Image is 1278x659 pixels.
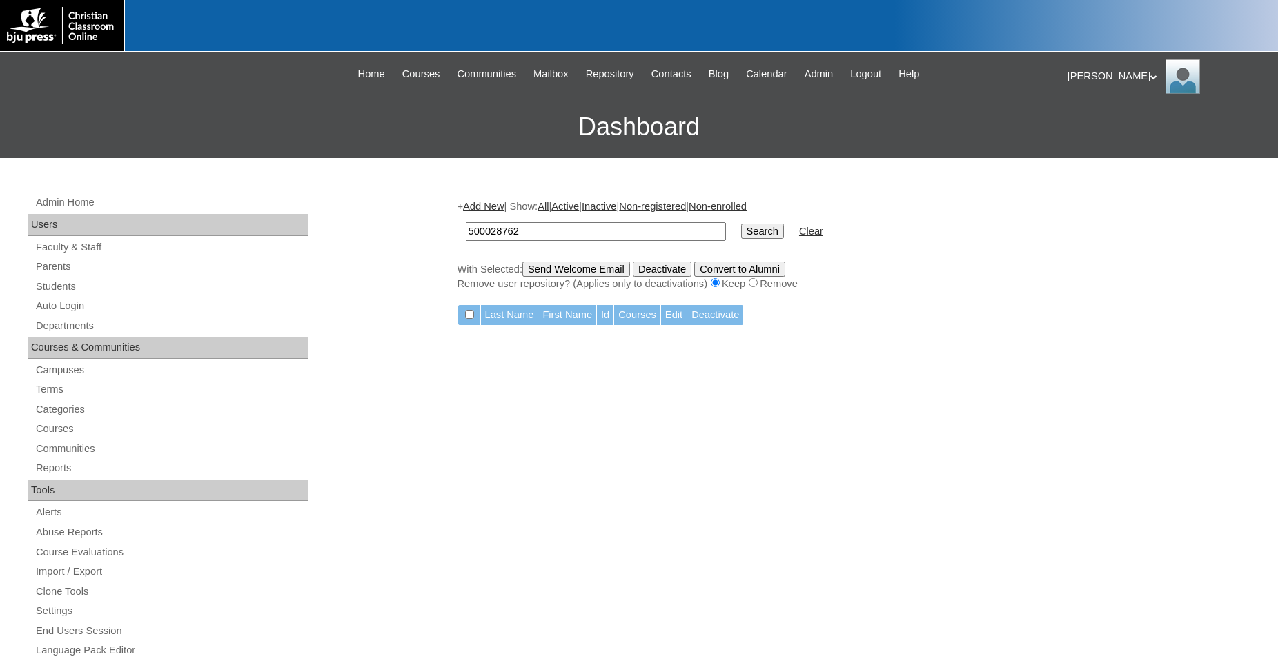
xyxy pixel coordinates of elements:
[898,66,919,82] span: Help
[538,305,596,325] td: First Name
[739,66,794,82] a: Calendar
[805,66,834,82] span: Admin
[645,66,698,82] a: Contacts
[633,262,691,277] input: Deactivate
[402,66,440,82] span: Courses
[892,66,926,82] a: Help
[35,362,308,379] a: Campuses
[619,201,686,212] a: Non-registered
[35,194,308,211] a: Admin Home
[687,305,743,325] td: Deactivate
[463,201,504,212] a: Add New
[35,401,308,418] a: Categories
[35,239,308,256] a: Faculty & Staff
[395,66,447,82] a: Courses
[582,201,617,212] a: Inactive
[661,305,687,325] td: Edit
[35,278,308,295] a: Students
[35,563,308,580] a: Import / Export
[843,66,888,82] a: Logout
[35,504,308,521] a: Alerts
[586,66,634,82] span: Repository
[351,66,392,82] a: Home
[7,7,117,44] img: logo-white.png
[35,440,308,458] a: Communities
[35,297,308,315] a: Auto Login
[35,622,308,640] a: End Users Session
[651,66,691,82] span: Contacts
[614,305,660,325] td: Courses
[457,66,516,82] span: Communities
[551,201,579,212] a: Active
[746,66,787,82] span: Calendar
[533,66,569,82] span: Mailbox
[35,258,308,275] a: Parents
[35,583,308,600] a: Clone Tools
[28,480,308,502] div: Tools
[702,66,736,82] a: Blog
[35,420,308,437] a: Courses
[709,66,729,82] span: Blog
[799,226,823,237] a: Clear
[35,317,308,335] a: Departments
[450,66,523,82] a: Communities
[741,224,784,239] input: Search
[7,96,1271,158] h3: Dashboard
[458,199,1141,291] div: + | Show: | | | |
[358,66,385,82] span: Home
[1166,59,1200,94] img: Jonelle Rodriguez
[538,201,549,212] a: All
[458,277,1141,291] div: Remove user repository? (Applies only to deactivations) Keep Remove
[850,66,881,82] span: Logout
[481,305,538,325] td: Last Name
[35,642,308,659] a: Language Pack Editor
[28,337,308,359] div: Courses & Communities
[28,214,308,236] div: Users
[458,262,1141,291] div: With Selected:
[1068,59,1264,94] div: [PERSON_NAME]
[689,201,747,212] a: Non-enrolled
[522,262,630,277] input: Send Welcome Email
[35,544,308,561] a: Course Evaluations
[35,524,308,541] a: Abuse Reports
[798,66,840,82] a: Admin
[579,66,641,82] a: Repository
[694,262,785,277] input: Convert to Alumni
[35,602,308,620] a: Settings
[597,305,613,325] td: Id
[527,66,576,82] a: Mailbox
[466,222,726,241] input: Search
[35,460,308,477] a: Reports
[35,381,308,398] a: Terms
